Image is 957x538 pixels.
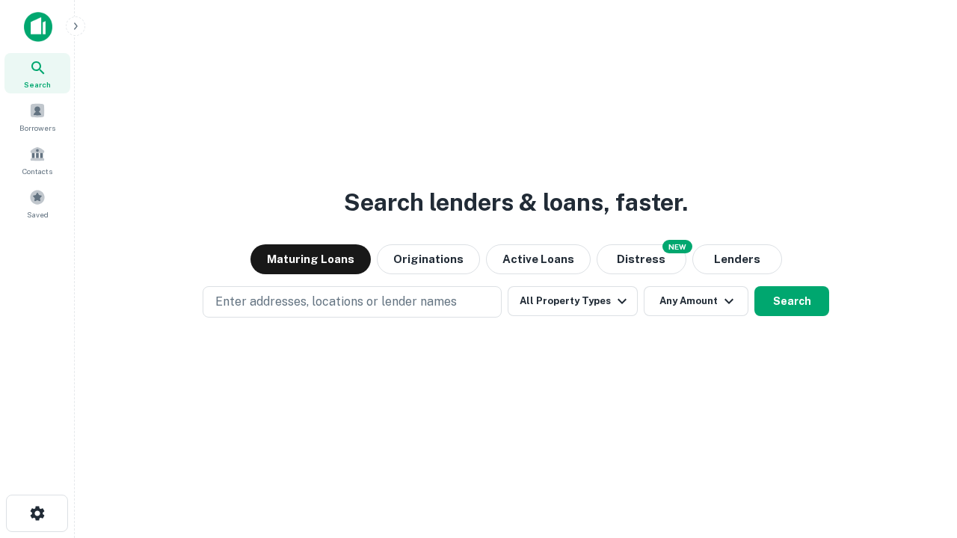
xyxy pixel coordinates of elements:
[19,122,55,134] span: Borrowers
[4,140,70,180] a: Contacts
[597,244,686,274] button: Search distressed loans with lien and other non-mortgage details.
[203,286,502,318] button: Enter addresses, locations or lender names
[662,240,692,253] div: NEW
[344,185,688,220] h3: Search lenders & loans, faster.
[754,286,829,316] button: Search
[4,53,70,93] a: Search
[24,78,51,90] span: Search
[215,293,457,311] p: Enter addresses, locations or lender names
[377,244,480,274] button: Originations
[486,244,591,274] button: Active Loans
[4,96,70,137] a: Borrowers
[4,183,70,223] a: Saved
[692,244,782,274] button: Lenders
[24,12,52,42] img: capitalize-icon.png
[882,418,957,490] iframe: Chat Widget
[27,208,49,220] span: Saved
[22,165,52,177] span: Contacts
[508,286,638,316] button: All Property Types
[644,286,748,316] button: Any Amount
[250,244,371,274] button: Maturing Loans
